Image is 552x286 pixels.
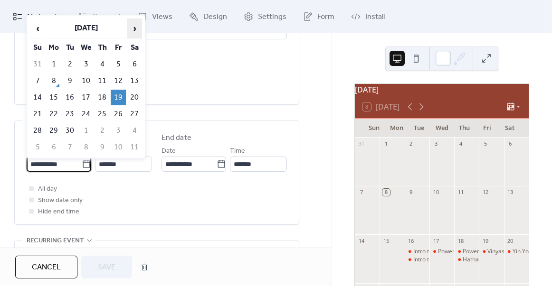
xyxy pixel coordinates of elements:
div: Sat [498,119,521,138]
td: 2 [62,56,77,72]
div: Mon [385,119,408,138]
a: My Events [6,4,68,29]
div: 2 [408,140,415,148]
a: Cancel [15,256,77,278]
td: 11 [95,73,110,89]
div: 5 [482,140,489,148]
span: Design [203,11,227,23]
td: 26 [111,106,126,122]
div: [DATE] [355,84,529,95]
a: Form [296,4,342,29]
div: 19 [482,237,489,244]
div: 15 [382,237,390,244]
div: 9 [408,189,415,196]
div: Fri [476,119,499,138]
div: 20 [507,237,514,244]
div: 16 [408,237,415,244]
div: Hatha Yoga [454,256,479,264]
td: 8 [46,73,61,89]
div: 8 [382,189,390,196]
div: 10 [432,189,439,196]
td: 1 [46,56,61,72]
div: Power Yoga [429,248,454,256]
div: Wed [430,119,453,138]
td: 28 [30,123,45,138]
td: 7 [62,139,77,155]
td: 21 [30,106,45,122]
a: Connect [71,4,128,29]
div: 12 [482,189,489,196]
span: Show date only [38,195,83,206]
td: 1 [78,123,94,138]
div: Sun [362,119,385,138]
div: 18 [457,237,464,244]
span: Recurring event [27,235,84,247]
td: 15 [46,90,61,105]
th: Tu [62,40,77,55]
td: 6 [127,56,142,72]
td: 10 [111,139,126,155]
div: 13 [507,189,514,196]
th: Su [30,40,45,55]
div: 7 [358,189,365,196]
span: ‹ [30,19,45,38]
td: 23 [62,106,77,122]
td: 2 [95,123,110,138]
div: Power Yoga [454,248,479,256]
td: 10 [78,73,94,89]
th: [DATE] [46,18,126,39]
th: We [78,40,94,55]
div: Tue [408,119,431,138]
span: Settings [258,11,286,23]
div: Hatha Yoga [463,256,494,264]
td: 17 [78,90,94,105]
td: 9 [62,73,77,89]
span: Connect [92,11,121,23]
div: Thu [453,119,476,138]
td: 9 [95,139,110,155]
div: 4 [457,140,464,148]
td: 7 [30,73,45,89]
td: 11 [127,139,142,155]
td: 29 [46,123,61,138]
td: 6 [46,139,61,155]
td: 31 [30,56,45,72]
td: 22 [46,106,61,122]
div: 17 [432,237,439,244]
div: 3 [432,140,439,148]
th: Mo [46,40,61,55]
div: End date [162,132,191,144]
a: Views [131,4,180,29]
div: Vinyasa Yoga [479,248,504,256]
div: Power Yoga [463,248,494,256]
td: 13 [127,73,142,89]
span: Views [152,11,172,23]
span: My Events [27,11,61,23]
td: 16 [62,90,77,105]
a: Install [344,4,392,29]
div: 31 [358,140,365,148]
td: 3 [78,56,94,72]
th: Sa [127,40,142,55]
div: 14 [358,237,365,244]
span: All day [38,184,57,195]
div: Yin Yoga [504,248,529,256]
a: Design [182,4,234,29]
span: Install [365,11,385,23]
td: 5 [30,139,45,155]
td: 27 [127,106,142,122]
span: Cancel [32,262,61,273]
th: Th [95,40,110,55]
span: Time [230,146,245,157]
a: Settings [237,4,294,29]
td: 12 [111,73,126,89]
div: Power Yoga [438,248,469,256]
td: 4 [95,56,110,72]
td: 30 [62,123,77,138]
div: 6 [507,140,514,148]
span: › [127,19,142,38]
div: Intro to Yoga [405,256,429,264]
td: 25 [95,106,110,122]
span: Date [162,146,176,157]
td: 3 [111,123,126,138]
